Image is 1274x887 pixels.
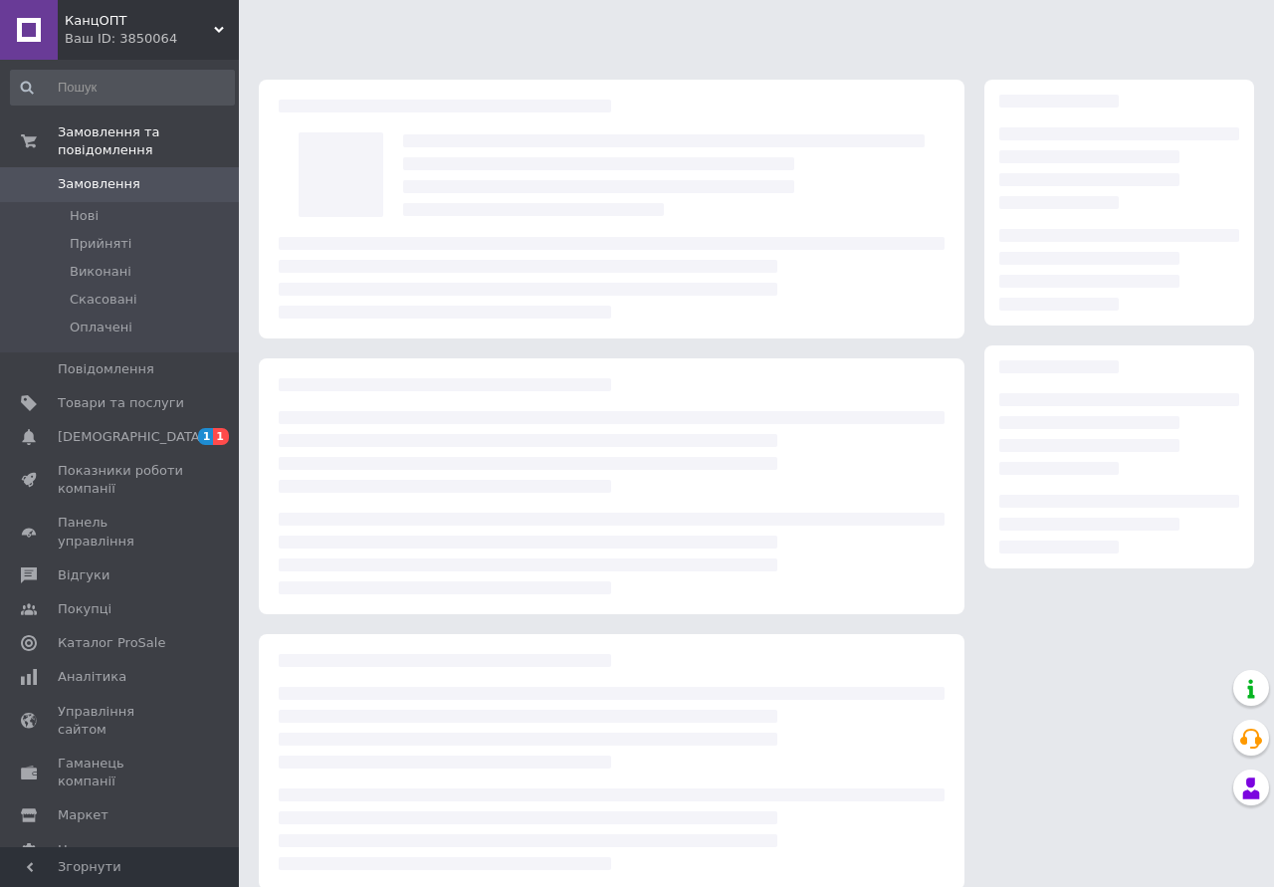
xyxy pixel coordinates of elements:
span: Повідомлення [58,360,154,378]
span: 1 [213,428,229,445]
span: Виконані [70,263,131,281]
div: Ваш ID: 3850064 [65,30,239,48]
span: Скасовані [70,291,137,309]
span: Оплачені [70,319,132,336]
span: 1 [198,428,214,445]
span: Управління сайтом [58,703,184,739]
span: Товари та послуги [58,394,184,412]
span: Маркет [58,806,108,824]
span: Аналітика [58,668,126,686]
span: Нові [70,207,99,225]
span: Покупці [58,600,111,618]
input: Пошук [10,70,235,106]
span: Гаманець компанії [58,755,184,790]
span: Замовлення [58,175,140,193]
span: Показники роботи компанії [58,462,184,498]
span: [DEMOGRAPHIC_DATA] [58,428,205,446]
span: Замовлення та повідомлення [58,123,239,159]
span: Прийняті [70,235,131,253]
span: Відгуки [58,566,109,584]
span: Каталог ProSale [58,634,165,652]
span: Панель управління [58,514,184,550]
span: КанцОПТ [65,12,214,30]
span: Налаштування [58,841,159,859]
